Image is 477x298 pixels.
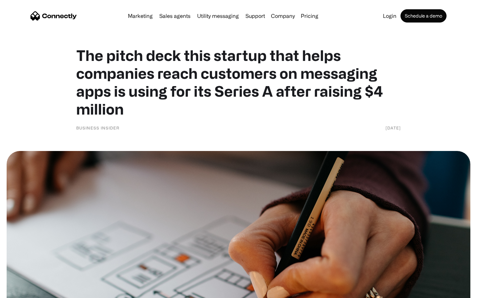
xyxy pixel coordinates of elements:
[386,124,401,131] div: [DATE]
[76,46,401,118] h1: The pitch deck this startup that helps companies reach customers on messaging apps is using for i...
[400,9,447,23] a: Schedule a demo
[125,13,155,19] a: Marketing
[271,11,295,21] div: Company
[7,286,40,296] aside: Language selected: English
[157,13,193,19] a: Sales agents
[380,13,399,19] a: Login
[13,286,40,296] ul: Language list
[298,13,321,19] a: Pricing
[76,124,120,131] div: Business Insider
[243,13,268,19] a: Support
[194,13,241,19] a: Utility messaging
